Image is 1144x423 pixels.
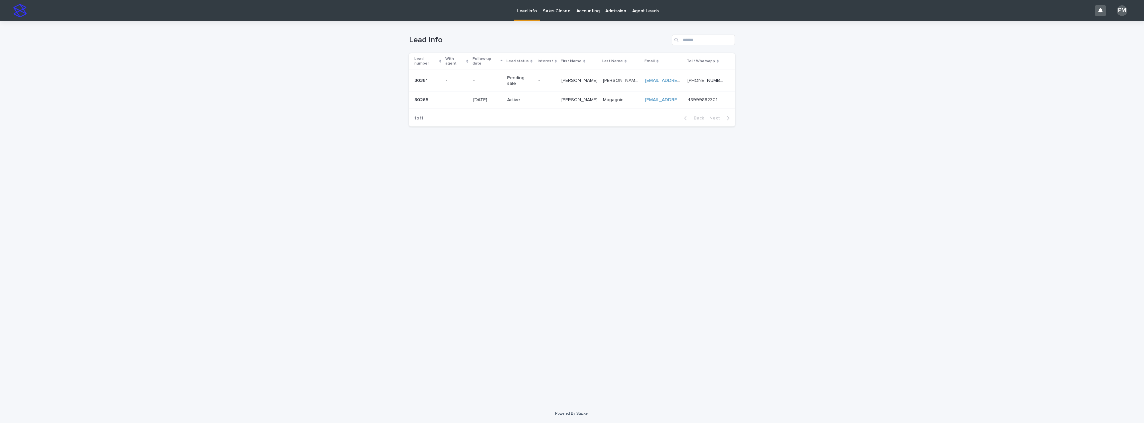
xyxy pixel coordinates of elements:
[561,96,599,103] p: [PERSON_NAME]
[707,115,735,121] button: Next
[645,78,720,83] a: [EMAIL_ADDRESS][DOMAIN_NAME]
[13,4,27,17] img: stacker-logo-s-only.png
[561,58,582,65] p: First Name
[644,58,655,65] p: Email
[687,96,719,103] p: 48999882301
[538,78,556,84] p: -
[561,77,599,84] p: [PERSON_NAME]
[687,58,715,65] p: Tel / Whatsapp
[555,411,589,415] a: Powered By Stacker
[507,97,533,103] p: Active
[446,97,468,103] p: -
[473,55,499,68] p: Follow-up date
[414,96,430,103] p: 30265
[603,77,641,84] p: MARQUES DE QUEIROZ PEDROSA
[709,116,724,120] span: Next
[409,92,735,108] tr: 3026530265 -[DATE]Active-[PERSON_NAME][PERSON_NAME] MagagninMagagnin [EMAIL_ADDRESS][DOMAIN_NAME]...
[602,58,623,65] p: Last Name
[538,58,553,65] p: Interest
[507,75,533,87] p: Pending sale
[672,35,735,45] input: Search
[409,35,669,45] h1: Lead info
[603,96,625,103] p: Magagnin
[506,58,529,65] p: Lead status
[445,55,465,68] p: With agent
[690,116,704,120] span: Back
[414,77,429,84] p: 30361
[687,77,726,84] p: [PHONE_NUMBER]
[409,70,735,92] tr: 3036130361 --Pending sale-[PERSON_NAME][PERSON_NAME] [PERSON_NAME] [PERSON_NAME][PERSON_NAME] [PE...
[409,110,429,126] p: 1 of 1
[473,78,502,84] p: -
[645,98,720,102] a: [EMAIL_ADDRESS][DOMAIN_NAME]
[1117,5,1127,16] div: PM
[538,97,556,103] p: -
[414,55,438,68] p: Lead number
[473,97,502,103] p: [DATE]
[679,115,707,121] button: Back
[446,78,468,84] p: -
